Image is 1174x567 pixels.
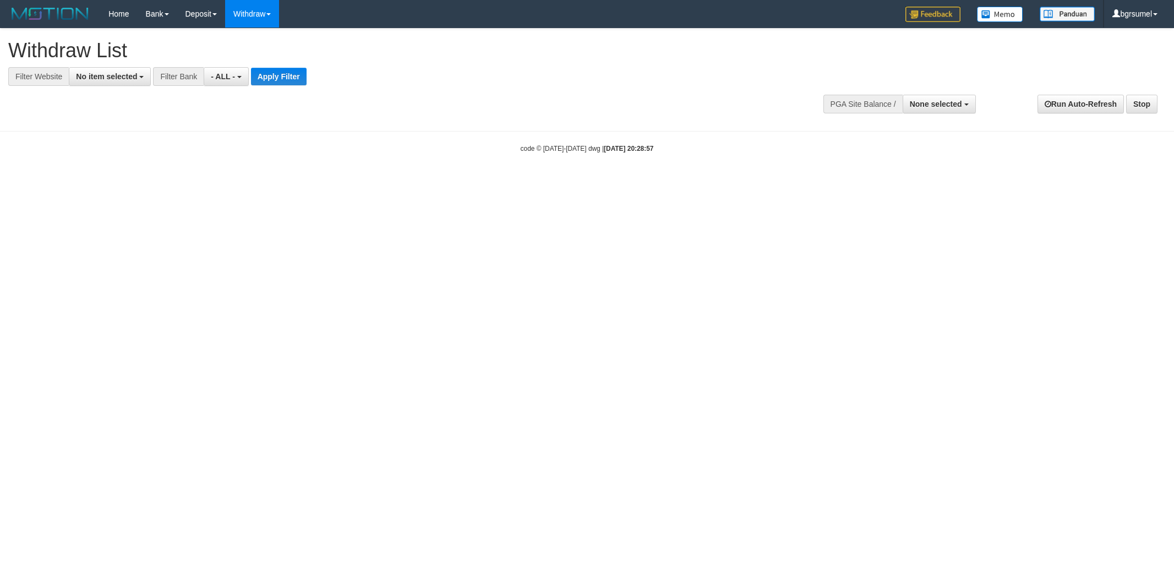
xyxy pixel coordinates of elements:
a: Run Auto-Refresh [1038,95,1124,113]
div: PGA Site Balance / [823,95,903,113]
img: MOTION_logo.png [8,6,92,22]
span: No item selected [76,72,137,81]
div: Filter Website [8,67,69,86]
small: code © [DATE]-[DATE] dwg | [521,145,654,152]
h1: Withdraw List [8,40,772,62]
img: panduan.png [1040,7,1095,21]
button: No item selected [69,67,151,86]
div: Filter Bank [153,67,204,86]
button: Apply Filter [251,68,307,85]
button: None selected [903,95,976,113]
a: Stop [1126,95,1157,113]
img: Button%20Memo.svg [977,7,1023,22]
img: Feedback.jpg [905,7,960,22]
button: - ALL - [204,67,248,86]
strong: [DATE] 20:28:57 [604,145,653,152]
span: - ALL - [211,72,235,81]
span: None selected [910,100,962,108]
